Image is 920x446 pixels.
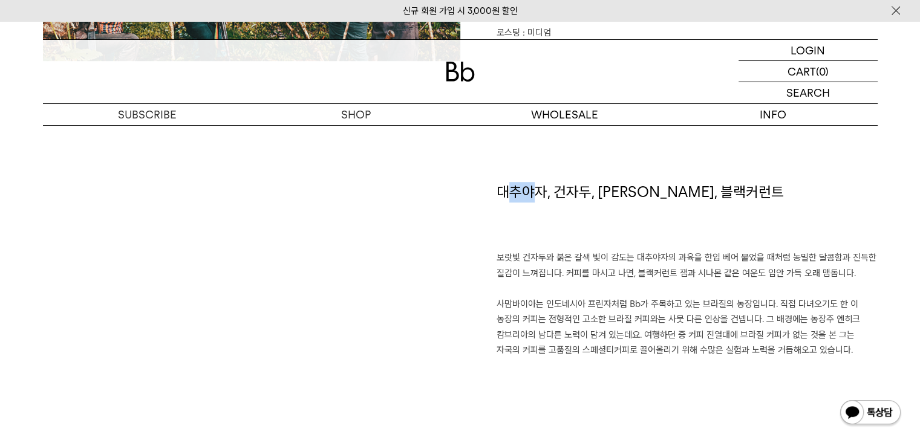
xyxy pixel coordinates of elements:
a: CART (0) [739,61,878,82]
p: (0) [816,61,829,82]
p: SEARCH [786,82,830,103]
p: INFO [669,104,878,125]
p: LOGIN [791,40,825,60]
img: 로고 [446,62,475,82]
h1: 대추야자, 건자두, [PERSON_NAME], 블랙커런트 [497,182,878,251]
a: LOGIN [739,40,878,61]
a: SUBSCRIBE [43,104,252,125]
img: 카카오톡 채널 1:1 채팅 버튼 [839,399,902,428]
p: WHOLESALE [460,104,669,125]
a: SHOP [252,104,460,125]
p: CART [788,61,816,82]
p: 보랏빛 건자두와 붉은 갈색 빛이 감도는 대추야자의 과육을 한입 베어 물었을 때처럼 농밀한 달콤함과 진득한 질감이 느껴집니다. 커피를 마시고 나면, 블랙커런트 잼과 시나몬 같은... [497,250,878,358]
a: 신규 회원 가입 시 3,000원 할인 [403,5,518,16]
